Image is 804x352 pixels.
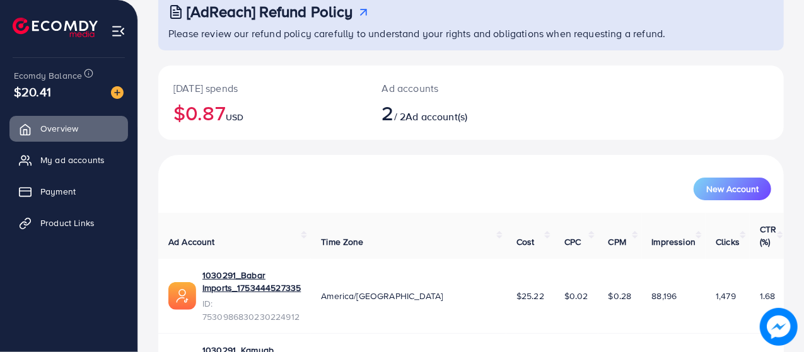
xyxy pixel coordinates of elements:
[716,290,736,302] span: 1,479
[609,290,632,302] span: $0.28
[564,290,588,302] span: $0.02
[760,290,776,302] span: 1.68
[321,236,363,248] span: Time Zone
[382,98,394,127] span: 2
[694,178,771,200] button: New Account
[226,111,243,123] span: USD
[40,185,76,198] span: Payment
[13,18,98,37] img: logo
[382,101,508,125] h2: / 2
[516,236,535,248] span: Cost
[716,236,740,248] span: Clicks
[760,223,776,248] span: CTR (%)
[40,122,78,135] span: Overview
[760,308,798,346] img: image
[168,282,196,310] img: ic-ads-acc.e4c84228.svg
[652,236,696,248] span: Impression
[9,116,128,141] a: Overview
[9,179,128,204] a: Payment
[168,26,776,41] p: Please review our refund policy carefully to understand your rights and obligations when requesti...
[652,290,677,302] span: 88,196
[111,86,124,99] img: image
[202,297,301,323] span: ID: 7530986830230224912
[9,147,128,173] a: My ad accounts
[9,210,128,236] a: Product Links
[40,154,105,166] span: My ad accounts
[14,69,82,82] span: Ecomdy Balance
[40,217,95,229] span: Product Links
[516,290,544,302] span: $25.22
[706,185,759,193] span: New Account
[321,290,443,302] span: America/[GEOGRAPHIC_DATA]
[111,24,125,38] img: menu
[14,82,51,101] span: $20.41
[202,269,301,295] a: 1030291_Babar Imports_1753444527335
[382,81,508,96] p: Ad accounts
[564,236,581,248] span: CPC
[609,236,626,248] span: CPM
[187,3,353,21] h3: [AdReach] Refund Policy
[173,101,352,125] h2: $0.87
[173,81,352,96] p: [DATE] spends
[405,110,467,123] span: Ad account(s)
[168,236,215,248] span: Ad Account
